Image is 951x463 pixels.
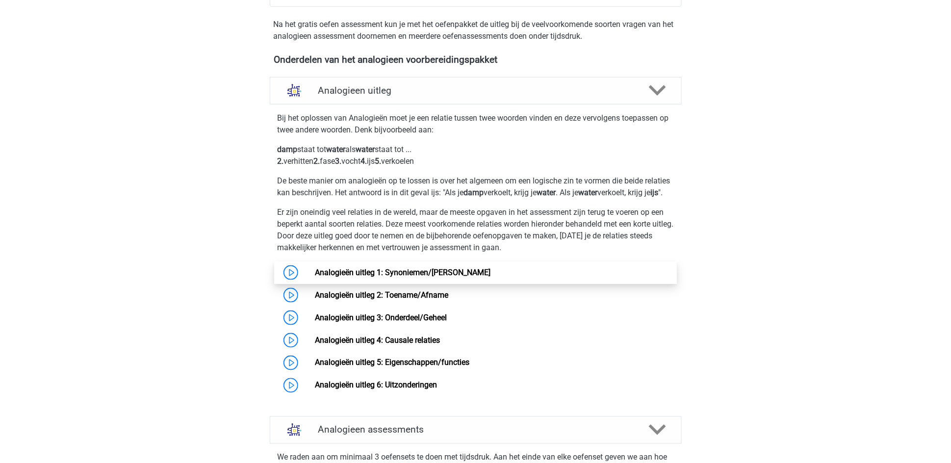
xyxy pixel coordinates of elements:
b: 5. [375,156,382,166]
a: Analogieën uitleg 6: Uitzonderingen [315,381,437,390]
b: water [327,145,346,154]
img: analogieen assessments [282,417,307,442]
b: 4. [361,156,367,166]
a: uitleg Analogieen uitleg [266,77,686,104]
p: staat tot als staat tot ... verhitten fase vocht ijs verkoelen [278,144,674,167]
b: 2. [278,156,284,166]
p: Er zijn oneindig veel relaties in de wereld, maar de meeste opgaven in het assessment zijn terug ... [278,206,674,254]
h4: Onderdelen van het analogieen voorbereidingspakket [274,54,677,65]
img: analogieen uitleg [282,78,307,103]
a: Analogieën uitleg 4: Causale relaties [315,335,440,345]
b: water [356,145,375,154]
a: Analogieën uitleg 3: Onderdeel/Geheel [315,313,447,322]
h4: Analogieen assessments [318,424,633,436]
b: water [537,188,556,197]
b: water [579,188,598,197]
p: De beste manier om analogieën op te lossen is over het algemeen om een logische zin te vormen die... [278,175,674,199]
b: damp [278,145,298,154]
b: damp [464,188,484,197]
p: Bij het oplossen van Analogieën moet je een relatie tussen twee woorden vinden en deze vervolgens... [278,112,674,136]
a: Analogieën uitleg 5: Eigenschappen/functies [315,358,469,367]
a: assessments Analogieen assessments [266,416,686,444]
b: ijs [651,188,659,197]
h4: Analogieen uitleg [318,85,633,96]
b: 3. [335,156,342,166]
b: 2. [314,156,320,166]
a: Analogieën uitleg 1: Synoniemen/[PERSON_NAME] [315,268,490,277]
div: Na het gratis oefen assessment kun je met het oefenpakket de uitleg bij de veelvoorkomende soorte... [270,19,682,42]
a: Analogieën uitleg 2: Toename/Afname [315,290,448,300]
